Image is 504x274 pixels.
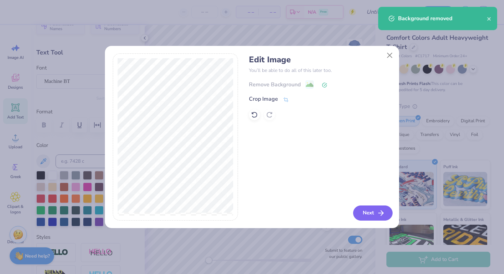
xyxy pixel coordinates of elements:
[249,67,391,74] p: You’ll be able to do all of this later too.
[249,55,391,65] h4: Edit Image
[383,49,396,62] button: Close
[353,206,393,221] button: Next
[487,14,492,23] button: close
[249,95,278,103] div: Crop Image
[398,14,487,23] div: Background removed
